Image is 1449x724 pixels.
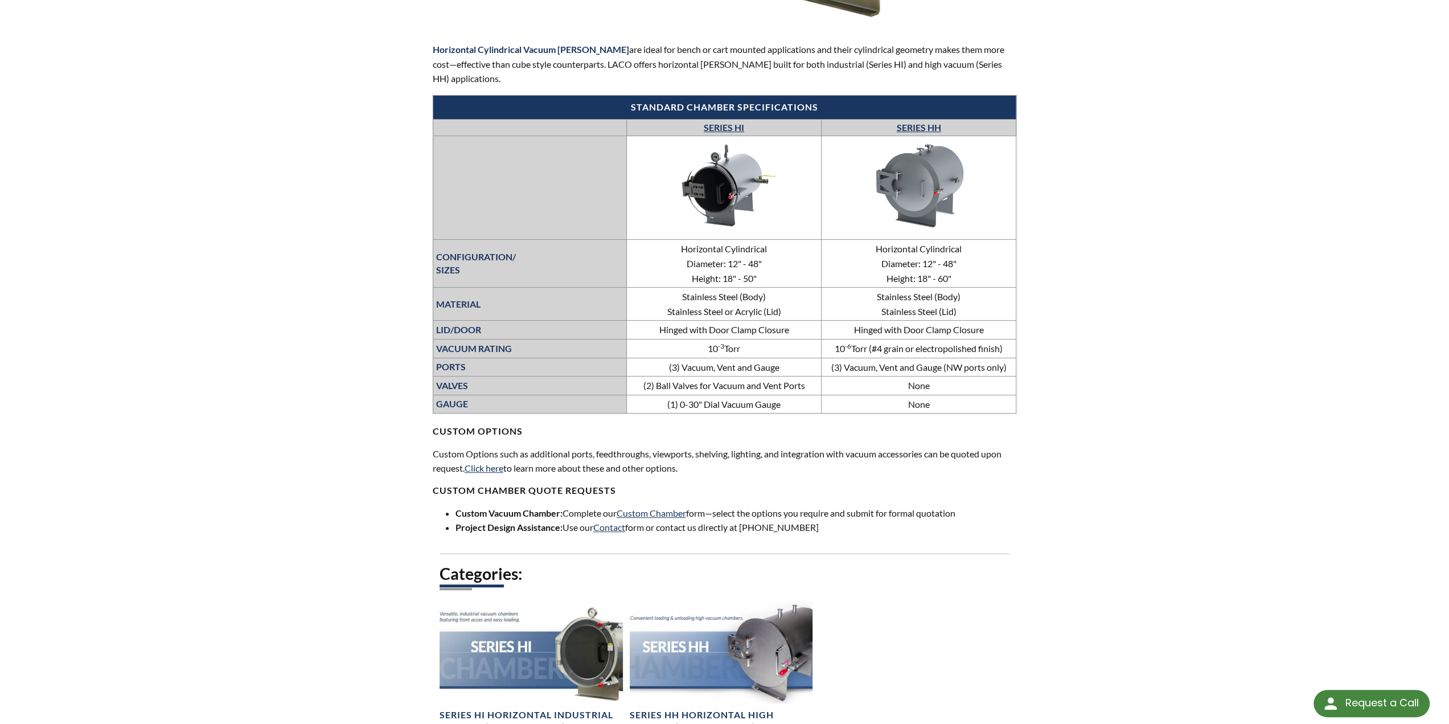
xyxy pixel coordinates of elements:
[465,463,503,473] a: Click here
[433,321,626,339] th: LID/DOOR
[627,240,822,288] td: Horizontal Cylindrical Diameter: 12" - 48" Height: 18" - 50"
[433,240,626,288] th: CONFIGURATION/ SIZES
[822,321,1016,339] td: Hinged with Door Clamp Closure
[1321,694,1340,713] img: round button
[440,563,1010,584] h2: Categories:
[627,395,822,414] td: (1) 0-30" Dial Vacuum Gauge
[822,395,1016,414] td: None
[822,377,1016,395] td: None
[617,508,686,518] a: Custom Chamber
[433,377,626,395] th: VALVES
[834,138,1004,234] img: LVC2430-3312-HH.jpg
[845,342,851,350] sup: -6
[627,321,822,339] td: Hinged with Door Clamp Closure
[433,288,626,321] th: MATERIAL
[433,339,626,358] th: VACUUM RATING
[897,122,941,133] a: SERIES HH
[704,122,744,133] a: SERIES HI
[822,288,1016,321] td: Stainless Steel (Body) Stainless Steel (Lid)
[455,522,563,533] strong: Project Design Assistance:
[433,44,629,55] strong: Horizontal Cylindrical Vacuum [PERSON_NAME]
[455,508,563,518] strong: Custom Vacuum Chamber:
[627,339,822,358] td: 10 Torr
[433,42,1017,86] p: are ideal for bench or cart mounted applications and their cylindrical geometry makes them more c...
[822,339,1016,358] td: 10 Torr (#4 grain or electropolished finish)
[822,358,1016,377] td: (3) Vacuum, Vent and Gauge (NW ports only)
[627,358,822,377] td: (3) Vacuum, Vent and Gauge
[822,240,1016,288] td: Horizontal Cylindrical Diameter: 12" - 48" Height: 18" - 60"
[718,342,724,350] sup: -3
[593,522,625,533] a: Contact
[627,288,822,321] td: Stainless Steel (Body) Stainless Steel or Acrylic (Lid)
[455,506,1017,521] li: Complete our form—select the options you require and submit for formal quotation
[433,395,626,414] th: GAUGE
[433,358,626,377] th: PORTS
[433,485,1017,497] h4: Custom chamber QUOTe requests
[433,447,1017,476] p: Custom Options such as additional ports, feedthroughs, viewports, shelving, lighting, and integra...
[455,520,1017,535] li: Use our form or contact us directly at [PHONE_NUMBER]
[1313,690,1430,717] div: Request a Call
[627,377,822,395] td: (2) Ball Valves for Vacuum and Vent Ports
[433,414,1017,437] h4: CUSTOM OPTIONS
[639,138,810,234] img: Series CC—Cube Chambers
[1345,690,1418,716] div: Request a Call
[439,101,1011,113] h4: Standard chamber specifications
